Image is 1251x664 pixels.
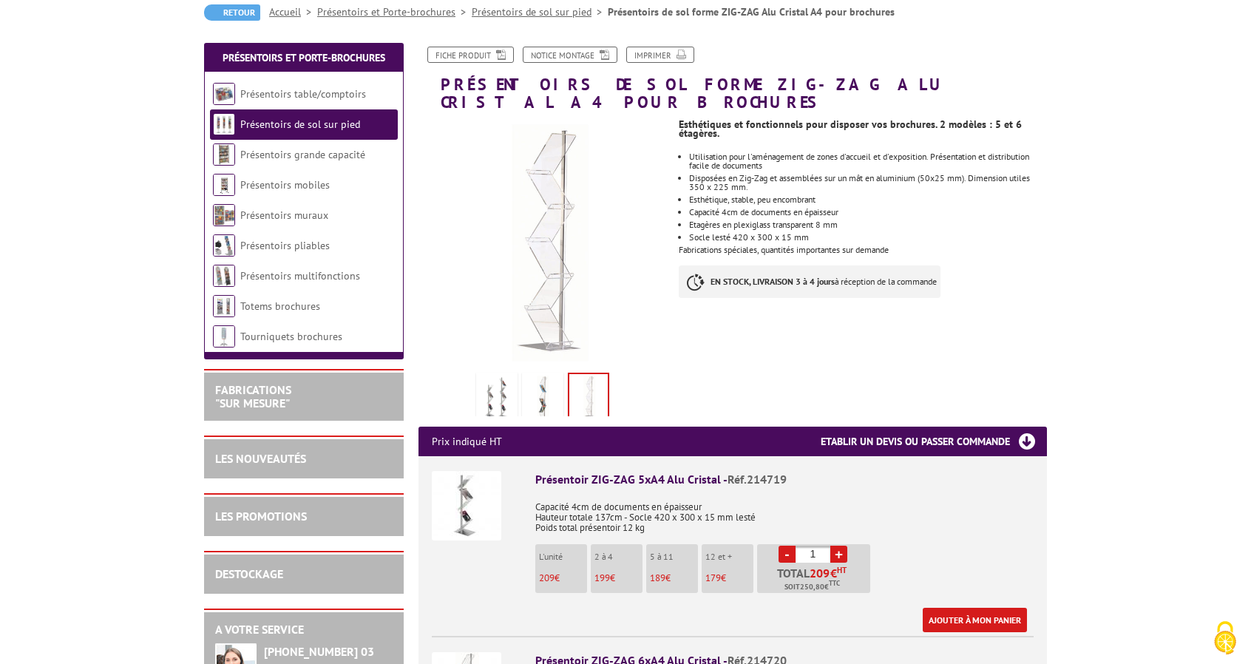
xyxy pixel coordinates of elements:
li: Esthétique, stable, peu encombrant [689,195,1047,204]
a: Notice Montage [523,47,617,63]
li: Capacité 4cm de documents en épaisseur [689,208,1047,217]
span: 199 [594,572,610,584]
p: € [594,573,643,583]
img: Totems brochures [213,295,235,317]
p: Prix indiqué HT [432,427,502,456]
img: Présentoirs multifonctions [213,265,235,287]
li: Présentoirs de sol forme ZIG-ZAG Alu Cristal A4 pour brochures [608,4,895,19]
a: LES PROMOTIONS [215,509,307,524]
img: Cookies (fenêtre modale) [1207,620,1244,657]
a: - [779,546,796,563]
img: presentoirs_de_sol_214719_1.jpg [479,376,515,421]
a: Retour [204,4,260,21]
a: Imprimer [626,47,694,63]
span: Soit € [784,581,840,593]
a: Présentoirs table/comptoirs [240,87,366,101]
button: Cookies (fenêtre modale) [1199,614,1251,664]
img: Présentoirs table/comptoirs [213,83,235,105]
a: LES NOUVEAUTÉS [215,451,306,466]
h1: Présentoirs de sol forme ZIG-ZAG Alu Cristal A4 pour brochures [407,47,1058,111]
a: Présentoirs muraux [240,209,328,222]
a: Présentoirs de sol sur pied [472,5,608,18]
sup: HT [837,565,847,575]
span: 250,80 [800,581,824,593]
a: Totems brochures [240,299,320,313]
span: € [830,567,837,579]
div: Présentoir ZIG-ZAG 5xA4 Alu Cristal - [535,471,1034,488]
a: Tourniquets brochures [240,330,342,343]
img: presentoir_zig_zag__6_a4_alu_cristal_214720_vide.jpg [569,374,608,420]
p: Capacité 4cm de documents en épaisseur Hauteur totale 137cm - Socle 420 x 300 x 15 mm lesté Poids... [535,492,1034,533]
a: Présentoirs et Porte-brochures [317,5,472,18]
li: Socle lesté 420 x 300 x 15 mm [689,233,1047,242]
strong: [PHONE_NUMBER] 03 [264,644,374,659]
img: Présentoirs grande capacité [213,143,235,166]
a: Présentoirs mobiles [240,178,330,192]
p: € [705,573,753,583]
span: Réf.214719 [728,472,787,487]
p: 12 et + [705,552,753,562]
span: 189 [650,572,665,584]
img: presentoir_zig_zag__6_a4_alu_cristal_214720_vide.jpg [418,118,668,367]
sup: TTC [829,579,840,587]
a: Présentoirs multifonctions [240,269,360,282]
p: 5 à 11 [650,552,698,562]
span: 209 [539,572,555,584]
strong: Esthétiques et fonctionnels pour disposer vos brochures. 2 modèles : 5 et 6 étagères. [679,118,1022,140]
p: 2 à 4 [594,552,643,562]
span: 179 [705,572,721,584]
a: Ajouter à mon panier [923,608,1027,632]
a: Présentoirs pliables [240,239,330,252]
a: Accueil [269,5,317,18]
li: Etagères en plexiglass transparent 8 mm [689,220,1047,229]
h2: A votre service [215,623,393,637]
div: Fabrications spéciales, quantités importantes sur demande [679,111,1058,313]
p: L'unité [539,552,587,562]
p: € [650,573,698,583]
a: Présentoirs et Porte-brochures [223,51,385,64]
img: Présentoirs mobiles [213,174,235,196]
a: FABRICATIONS"Sur Mesure" [215,382,291,410]
a: Fiche produit [427,47,514,63]
a: DESTOCKAGE [215,566,283,581]
img: Tourniquets brochures [213,325,235,348]
p: Total [761,567,870,593]
img: Présentoirs pliables [213,234,235,257]
p: à réception de la commande [679,265,940,298]
a: Présentoirs grande capacité [240,148,365,161]
strong: EN STOCK, LIVRAISON 3 à 4 jours [711,276,835,287]
a: + [830,546,847,563]
a: Présentoirs de sol sur pied [240,118,360,131]
img: presentoir_zig_zag__6_a4_alu_cristal_214720_photo_2.jpg [525,376,560,421]
img: Présentoirs de sol sur pied [213,113,235,135]
img: Présentoir ZIG-ZAG 5xA4 Alu Cristal [432,471,501,541]
p: € [539,573,587,583]
h3: Etablir un devis ou passer commande [821,427,1047,456]
li: Utilisation pour l'aménagement de zones d'accueil et d'exposition. Présentation et distribution f... [689,152,1047,170]
img: Présentoirs muraux [213,204,235,226]
span: 209 [810,567,830,579]
li: Disposées en Zig-Zag et assemblées sur un mât en aluminium (50x25 mm). Dimension utiles 350 x 225... [689,174,1047,192]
